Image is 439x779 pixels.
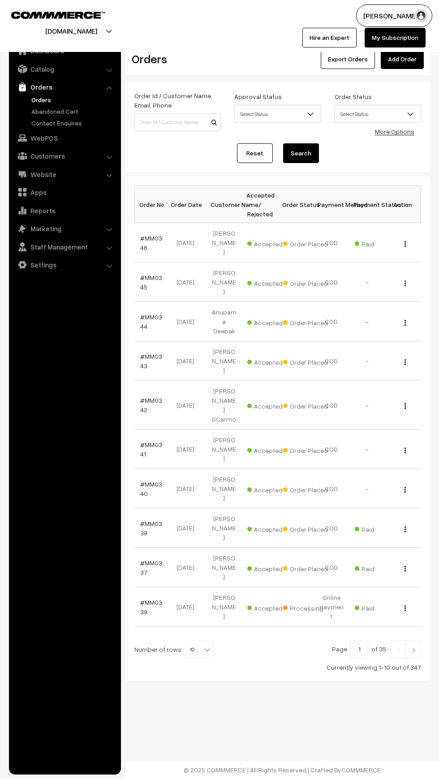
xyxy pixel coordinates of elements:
[140,234,162,251] a: #MM0346
[140,559,162,576] a: #MM0337
[134,91,221,110] label: Order Id / Customer Name, Email, Phone
[405,320,406,326] img: Menu
[11,202,118,219] a: Reports
[234,92,282,101] label: Approval Status
[234,105,321,123] span: Select Status
[206,186,242,223] th: Customer Name
[132,52,220,66] h2: Orders
[206,381,242,430] td: [PERSON_NAME] DCarmo
[11,61,118,77] a: Catalog
[405,487,406,493] img: Menu
[332,645,347,653] span: Page
[140,520,162,537] a: #MM0338
[11,166,118,182] a: Website
[186,641,212,658] span: 10
[170,430,206,469] td: [DATE]
[140,598,162,615] a: #MM0339
[405,359,406,365] img: Menu
[314,302,349,341] td: COD
[409,647,417,653] img: Right
[247,399,292,411] span: Accepted
[278,186,314,223] th: Order Status
[283,276,328,288] span: Order Placed
[11,148,118,164] a: Customers
[349,263,385,302] td: -
[247,355,292,367] span: Accepted
[314,341,349,381] td: COD
[247,562,292,573] span: Accepted
[247,522,292,534] span: Accepted
[405,526,406,532] img: Menu
[405,241,406,247] img: Menu
[335,106,421,122] span: Select Status
[283,601,328,613] span: Processing
[11,220,118,237] a: Marketing
[365,28,426,47] a: My Subscription
[405,448,406,453] img: Menu
[355,522,400,534] span: Paid
[135,186,171,223] th: Order No
[381,49,424,69] a: Add Order
[170,508,206,548] td: [DATE]
[283,237,328,249] span: Order Placed
[405,280,406,286] img: Menu
[283,562,328,573] span: Order Placed
[170,186,206,223] th: Order Date
[414,9,428,22] img: user
[349,381,385,430] td: -
[140,274,162,291] a: #MM0345
[349,469,385,508] td: -
[341,766,381,774] a: COMMMERCE
[206,341,242,381] td: [PERSON_NAME]
[235,106,320,122] span: Select Status
[283,316,328,327] span: Order Placed
[283,143,319,163] button: Search
[314,508,349,548] td: COD
[140,396,162,413] a: #MM0342
[349,302,385,341] td: -
[11,79,118,95] a: Orders
[283,483,328,495] span: Order Placed
[405,566,406,572] img: Menu
[394,647,402,653] img: Left
[140,480,162,497] a: #MM0340
[206,223,242,263] td: [PERSON_NAME]
[134,645,181,654] span: Number of rows
[314,223,349,263] td: COD
[186,640,213,658] span: 10
[11,12,105,18] img: COMMMERCE
[283,355,328,367] span: Order Placed
[14,20,129,42] button: [DOMAIN_NAME]
[247,443,292,455] span: Accepted
[206,302,242,341] td: Anupama Deepak
[247,237,292,249] span: Accepted
[349,341,385,381] td: -
[206,469,242,508] td: [PERSON_NAME]
[335,105,421,123] span: Select Status
[355,562,400,573] span: Paid
[11,257,118,273] a: Settings
[247,276,292,288] span: Accepted
[170,263,206,302] td: [DATE]
[355,237,400,249] span: Paid
[170,223,206,263] td: [DATE]
[170,302,206,341] td: [DATE]
[29,118,118,128] a: Contact Enquires
[242,186,278,223] th: Accepted / Rejected
[125,761,439,779] footer: © 2025 COMMMERCE | All Rights Reserved | Crafted By
[170,381,206,430] td: [DATE]
[206,587,242,627] td: [PERSON_NAME]
[11,9,90,20] a: COMMMERCE
[134,663,421,672] div: Currently viewing 1-10 out of 347
[314,381,349,430] td: COD
[349,430,385,469] td: -
[140,353,162,370] a: #MM0343
[140,441,162,458] a: #MM0341
[206,548,242,587] td: [PERSON_NAME]
[321,49,375,69] button: Export Orders
[247,601,292,613] span: Accepted
[29,95,118,104] a: Orders
[335,92,372,101] label: Order Status
[314,186,349,223] th: Payment Method
[371,645,386,653] span: of 35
